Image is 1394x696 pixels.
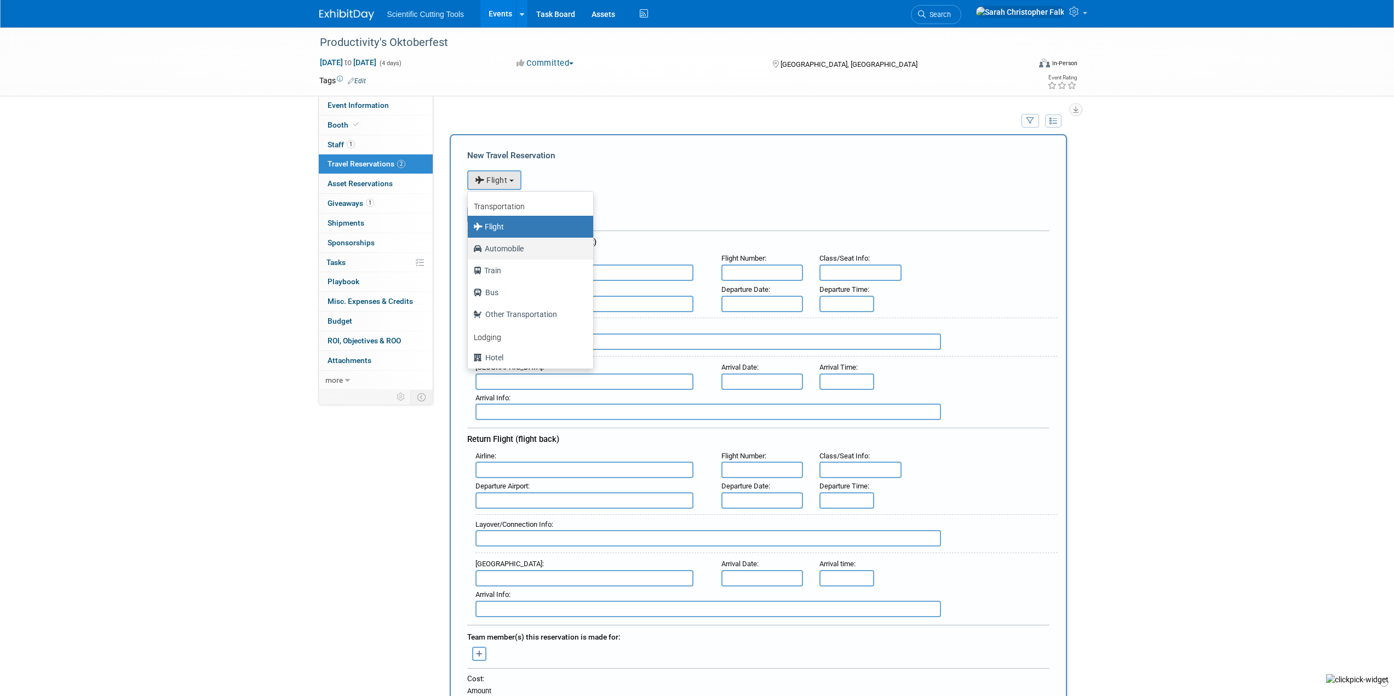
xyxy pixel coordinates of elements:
td: Personalize Event Tab Strip [392,390,411,404]
b: Lodging [474,333,501,342]
span: [GEOGRAPHIC_DATA] [475,560,542,568]
span: 2 [397,160,405,168]
small: : [475,394,510,402]
small: : [475,560,544,568]
span: Misc. Expenses & Credits [328,297,413,306]
img: Sarah Christopher Falk [976,6,1065,18]
a: Lodging [468,325,593,347]
span: Departure Airport [475,482,528,490]
label: Train [473,262,582,279]
span: Scientific Cutting Tools [387,10,464,19]
label: Hotel [473,349,582,366]
label: Automobile [473,240,582,257]
small: : [721,482,770,490]
div: In-Person [1052,59,1077,67]
a: ROI, Objectives & ROO [319,331,433,350]
span: to [343,58,353,67]
span: Travel Reservations [328,159,405,168]
span: Sponsorships [328,238,375,247]
a: more [319,371,433,390]
small: : [475,482,530,490]
div: New Travel Reservation [467,149,1049,162]
span: Tasks [326,258,346,267]
a: Search [911,5,961,24]
span: Arrival Info [475,590,509,599]
label: Flight [473,218,582,235]
span: Flight Number [721,254,765,262]
span: Playbook [328,277,359,286]
span: Booth [328,120,361,129]
small: : [819,363,858,371]
small: : [475,590,510,599]
div: Team member(s) this reservation is made for: [467,627,1049,645]
small: : [721,560,759,568]
a: Transportation [468,194,593,216]
span: Budget [328,317,352,325]
a: Misc. Expenses & Credits [319,292,433,311]
span: Flight [475,176,508,185]
div: Booking Confirmation Number: [467,190,1049,206]
span: Search [926,10,951,19]
span: (4 days) [378,60,401,67]
span: Event Information [328,101,389,110]
div: Cost: [467,674,1049,684]
span: Airline [475,452,495,460]
small: : [721,285,770,294]
span: Giveaways [328,199,374,208]
td: Tags [319,75,366,86]
a: Giveaways1 [319,194,433,213]
a: Asset Reservations [319,174,433,193]
small: : [819,452,870,460]
body: Rich Text Area. Press ALT-0 for help. [6,4,566,16]
div: Productivity's Oktoberfest [316,33,1013,53]
span: Return Flight (flight back) [467,434,559,444]
small: : [721,363,759,371]
td: Toggle Event Tabs [410,390,433,404]
small: : [721,452,766,460]
span: ROI, Objectives & ROO [328,336,401,345]
div: Event Rating [1047,75,1077,80]
span: Class/Seat Info [819,452,868,460]
a: Attachments [319,351,433,370]
span: Departure Date [721,285,768,294]
span: [DATE] [DATE] [319,57,377,67]
a: Event Information [319,96,433,115]
small: : [721,254,766,262]
span: Arrival Info [475,394,509,402]
small: : [475,452,496,460]
a: Sponsorships [319,233,433,252]
button: Committed [513,57,578,69]
a: Budget [319,312,433,331]
span: Attachments [328,356,371,365]
span: Arrival time [819,560,854,568]
small: : [819,482,869,490]
i: Booth reservation complete [353,122,359,128]
a: Tasks [319,253,433,272]
label: Bus [473,284,582,301]
span: Arrival Date [721,560,757,568]
a: Staff1 [319,135,433,154]
a: Booth [319,116,433,135]
img: Format-Inperson.png [1039,59,1050,67]
a: Playbook [319,272,433,291]
small: : [819,560,856,568]
span: Staff [328,140,355,149]
i: Filter by Traveler [1026,118,1034,125]
a: Shipments [319,214,433,233]
span: more [325,376,343,384]
span: Asset Reservations [328,179,393,188]
span: Class/Seat Info [819,254,868,262]
b: Transportation [474,202,525,211]
span: Departure Date [721,482,768,490]
div: Event Format [965,57,1078,73]
a: Travel Reservations2 [319,154,433,174]
label: Other Transportation [473,306,582,323]
small: : [819,254,870,262]
span: Arrival Date [721,363,757,371]
span: Arrival Time [819,363,856,371]
a: Edit [348,77,366,85]
button: Flight [467,170,521,190]
small: : [819,285,869,294]
small: : [475,520,553,528]
span: Flight Number [721,452,765,460]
